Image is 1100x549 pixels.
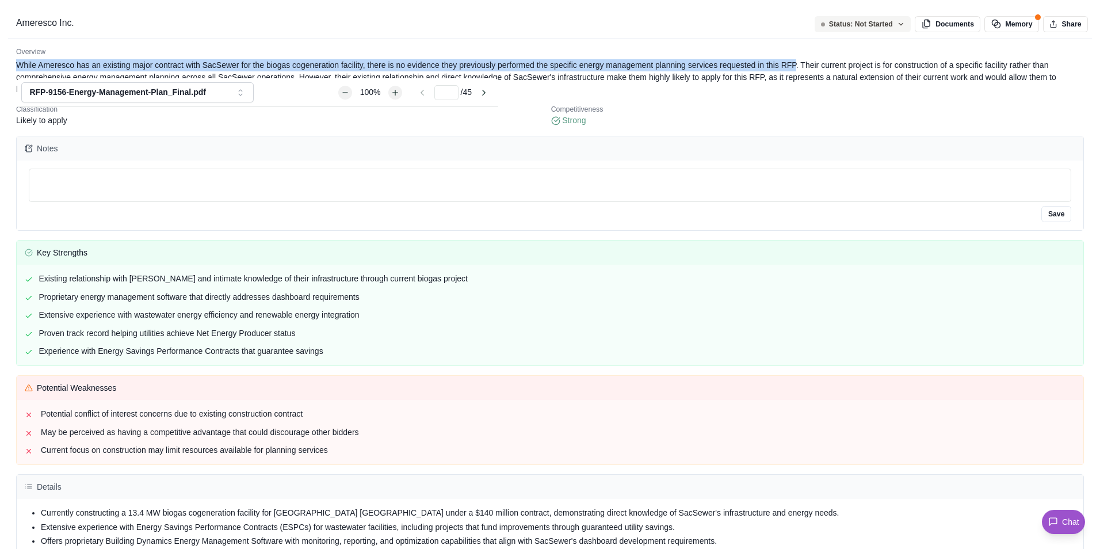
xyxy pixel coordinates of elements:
span: Notes [37,143,58,155]
p: While Ameresco has an existing major contract with SacSewer for the biogas cogeneration facility,... [16,59,1084,96]
span: Details [37,481,62,493]
button: RFP-9156-Energy-Management-Plan_Final.pdf [21,82,254,102]
button: Go to next page [474,86,494,100]
h2: Ameresco Inc. [16,16,74,30]
p: May be perceived as having a competitive advantage that could discourage other bidders [41,426,359,439]
p: Existing relationship with [PERSON_NAME] and intimate knowledge of their infrastructure through c... [39,273,468,285]
div: Likely to apply [16,115,549,127]
div: 100% [354,86,387,98]
p: Competitiveness [551,105,1084,115]
div: Strong [551,115,586,127]
div: RFP-9156-Energy-Management-Plan_Final.pdf [29,87,231,97]
span: Key Strengths [37,247,87,259]
p: Proven track record helping utilities achieve Net Energy Producer status [39,327,296,340]
span: Chat [1062,516,1079,528]
p: Overview [16,47,1084,58]
button: Save [1041,206,1071,222]
p: Proprietary energy management software that directly addresses dashboard requirements [39,291,360,303]
p: Potential conflict of interest concerns due to existing construction contract [41,408,303,420]
button: Go to previous page [412,86,433,100]
p: Extensive experience with wastewater energy efficiency and renewable energy integration [39,309,360,321]
li: Extensive experience with Energy Savings Performance Contracts (ESPCs) for wastewater facilities,... [41,521,1075,533]
li: Offers proprietary Building Dynamics Energy Management Software with monitoring, reporting, and o... [41,535,1075,547]
li: Currently constructing a 13.4 MW biogas cogeneration facility for [GEOGRAPHIC_DATA] [GEOGRAPHIC_D... [41,507,1075,519]
button: Chat [1042,510,1085,534]
p: Current focus on construction may limit resources available for planning services [41,444,328,456]
button: Zoom in [388,86,402,100]
span: Potential Weaknesses [37,382,116,394]
span: / 45 [461,86,472,98]
p: Experience with Energy Savings Performance Contracts that guarantee savings [39,345,323,357]
p: Classification [16,105,549,115]
button: Zoom out [338,86,352,100]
